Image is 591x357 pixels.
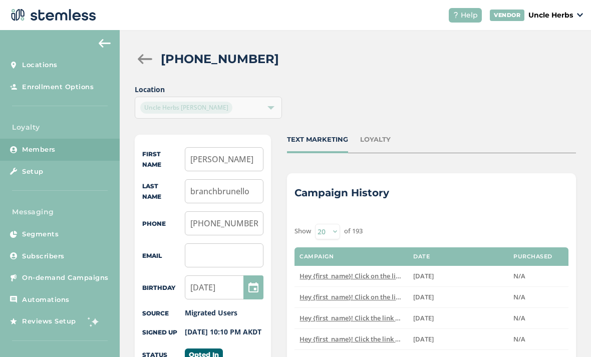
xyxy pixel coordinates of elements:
span: Automations [22,295,70,305]
span: On-demand Campaigns [22,273,109,283]
span: Locations [22,60,58,70]
label: First Name [142,150,161,168]
label: N/A [513,335,563,343]
span: Members [22,145,56,155]
label: Signed up [142,328,177,336]
span: Hey {first_name}! Click on the link to check out our awesome deals! Reply END to cancel. [300,271,570,280]
label: Hey {first_name}! Click on the link to check out our awesome deals! Reply END to cancel. [300,272,403,280]
label: Email [142,252,162,259]
span: Reviews Setup [22,316,76,326]
label: Hey {first_name}! Click the link to check out our great deals here at Uncle Herb’s! Reply END to ... [300,314,403,322]
span: N/A [513,292,525,301]
label: Date [413,253,430,260]
h2: [PHONE_NUMBER] [161,50,279,68]
iframe: Chat Widget [541,309,591,357]
span: [DATE] [413,292,434,301]
img: logo-dark-0685b13c.svg [8,5,96,25]
label: Purchased [513,253,552,260]
span: Subscribers [22,251,65,261]
label: May 21 2025 [413,335,503,343]
label: Phone [142,220,166,227]
label: Birthday [142,284,175,291]
span: [DATE] [413,271,434,280]
input: MM/DD/YYYY [185,275,264,299]
span: Hey {first_name}! Click on the link to check out our awesome deals! Reply END to cancel. [300,292,570,301]
label: N/A [513,272,563,280]
span: Help [461,10,478,21]
span: [DATE] [413,334,434,343]
label: May 26 2025 [413,314,503,322]
label: N/A [513,293,563,301]
span: Enrollment Options [22,82,94,92]
div: VENDOR [490,10,524,21]
label: Show [294,226,311,236]
img: glitter-stars-b7820f95.gif [84,311,104,331]
img: icon_down-arrow-small-66adaf34.svg [577,13,583,17]
span: Segments [22,229,59,239]
span: Setup [22,167,44,177]
label: Source [142,309,169,317]
span: N/A [513,334,525,343]
label: Campaign [300,253,334,260]
label: Hey {first_name}! Click on the link to check out our awesome deals! Reply END to cancel. [300,293,403,301]
h3: Campaign History [294,186,389,200]
div: TEXT MARKETING [287,135,348,145]
label: Migrated Users [185,308,237,317]
span: N/A [513,271,525,280]
label: N/A [513,314,563,322]
img: icon-arrow-back-accent-c549486e.svg [99,39,111,47]
label: Hey {first_name}! Click the link to check out our great deals here at Uncle Herb’s! Reply END to ... [300,335,403,343]
label: of 193 [344,226,363,236]
label: Last Name [142,182,161,200]
div: LOYALTY [360,135,391,145]
label: Jun 15 2025 [413,272,503,280]
img: icon-help-white-03924b79.svg [453,12,459,18]
label: Jun 11 2025 [413,293,503,301]
label: [DATE] 10:10 PM AKDT [185,327,261,336]
label: Location [135,84,282,95]
p: Uncle Herbs [528,10,573,21]
span: [DATE] [413,313,434,322]
span: N/A [513,313,525,322]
